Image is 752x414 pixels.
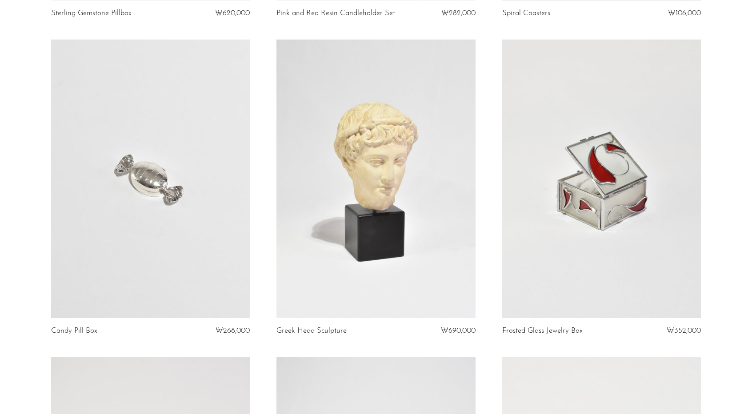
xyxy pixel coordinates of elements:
[276,327,347,335] a: Greek Head Sculpture
[216,327,250,334] span: ₩268,000
[215,9,250,17] span: ₩620,000
[441,327,476,334] span: ₩690,000
[668,9,701,17] span: ₩106,000
[502,9,550,17] a: Spiral Coasters
[441,9,476,17] span: ₩282,000
[502,327,583,335] a: Frosted Glass Jewelry Box
[667,327,701,334] span: ₩352,000
[51,9,132,17] a: Sterling Gemstone Pillbox
[51,327,97,335] a: Candy Pill Box
[276,9,395,17] a: Pink and Red Resin Candleholder Set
